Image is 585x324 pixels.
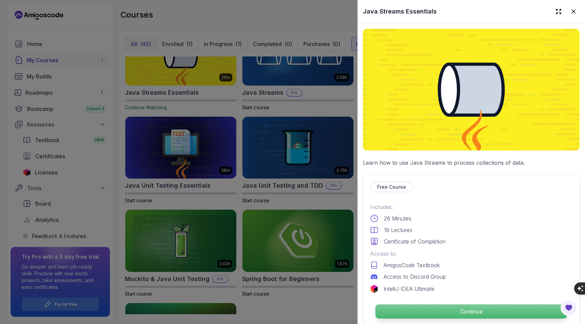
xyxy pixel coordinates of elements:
[384,261,440,269] p: AmigosCode Textbook
[552,5,565,18] button: Expand drawer
[377,184,406,190] p: Free Course
[370,203,572,211] p: Includes:
[370,285,378,293] img: jetbrains logo
[363,159,580,167] p: Learn how to use Java Streams to process collections of data.
[384,285,434,293] p: IntelliJ IDEA Ultimate
[375,304,567,319] button: Continue
[375,304,567,319] p: Continue
[370,250,572,258] p: Access to:
[384,273,446,281] p: Access to Discord Group
[384,237,446,246] p: Certificate of Completion
[363,29,580,151] img: java-streams-essentials_thumbnail
[384,226,412,234] p: 19 Lectures
[363,7,437,16] h2: Java Streams Essentials
[561,300,577,316] button: Open Feedback Button
[384,214,411,223] p: 26 Minutes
